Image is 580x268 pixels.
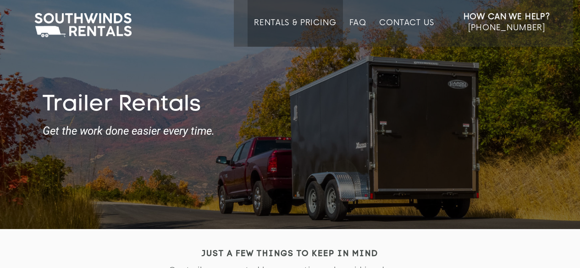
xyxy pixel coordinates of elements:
[464,12,550,22] strong: How Can We Help?
[468,23,545,33] span: [PHONE_NUMBER]
[464,11,550,40] a: How Can We Help? [PHONE_NUMBER]
[30,11,136,39] img: Southwinds Rentals Logo
[43,125,538,137] strong: Get the work done easier every time.
[202,250,378,258] strong: JUST A FEW THINGS TO KEEP IN MIND
[43,92,538,119] h1: Trailer Rentals
[349,18,367,47] a: FAQ
[254,18,336,47] a: Rentals & Pricing
[379,18,434,47] a: Contact Us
